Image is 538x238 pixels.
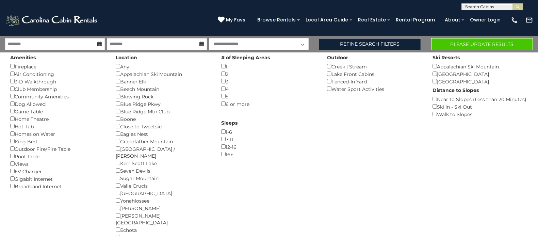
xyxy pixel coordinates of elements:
div: 7-11 [221,136,316,143]
div: [PERSON_NAME][GEOGRAPHIC_DATA] [116,212,211,226]
a: Browse Rentals [254,15,299,25]
div: Sugar Mountain [116,174,211,182]
img: mail-regular-white.png [525,16,533,24]
div: Creek | Stream [327,63,422,70]
div: EV Charger [10,168,105,175]
div: Dog Allowed [10,100,105,108]
div: 12-16 [221,143,316,150]
div: Community Amenities [10,93,105,100]
div: Game Table [10,108,105,115]
div: Fireplace [10,63,105,70]
label: # of Sleeping Areas [221,54,270,61]
div: Any [116,63,211,70]
div: 6 or more [221,100,316,108]
div: Blowing Rock [116,93,211,100]
div: [GEOGRAPHIC_DATA] [433,70,528,78]
label: Location [116,54,137,61]
a: Local Area Guide [302,15,352,25]
div: [GEOGRAPHIC_DATA] [433,78,528,85]
div: [GEOGRAPHIC_DATA] / [PERSON_NAME] [116,145,211,159]
div: Close to Tweetsie [116,123,211,130]
div: Hot Tub [10,123,105,130]
div: Walk to Slopes [433,110,528,118]
div: Banner Elk [116,78,211,85]
label: Amenities [10,54,36,61]
div: Gigabit Internet [10,175,105,183]
img: White-1-2.png [5,13,99,27]
div: [PERSON_NAME] [116,204,211,212]
div: Yonahlossee [116,197,211,204]
div: Pool Table [10,153,105,160]
div: 4 [221,85,316,93]
div: Appalachian Ski Mountain [116,70,211,78]
div: Blue Ridge Pkwy [116,100,211,108]
div: Seven Devils [116,167,211,174]
div: Kerr Scott Lake [116,159,211,167]
div: 2 [221,70,316,78]
button: Please Update Results [431,38,533,50]
div: [GEOGRAPHIC_DATA] [116,189,211,197]
label: Sleeps [221,120,238,126]
div: Beech Mountain [116,85,211,93]
div: Home Theatre [10,115,105,123]
div: King Bed [10,138,105,145]
div: 1-6 [221,128,316,136]
a: My Favs [218,16,247,24]
div: Lake Front Cabins [327,70,422,78]
div: Water Sport Activities [327,85,422,93]
div: Appalachian Ski Mountain [433,63,528,70]
span: My Favs [226,16,245,23]
a: Refine Search Filters [319,38,421,50]
a: Rental Program [392,15,438,25]
div: Outdoor Fire/Fire Table [10,145,105,153]
div: 3 [221,78,316,85]
div: Fenced-In Yard [327,78,422,85]
div: Air Conditioning [10,70,105,78]
div: Club Membership [10,85,105,93]
div: Grandfather Mountain [116,138,211,145]
div: Views [10,160,105,168]
img: phone-regular-white.png [511,16,518,24]
div: Homes on Water [10,130,105,138]
div: 16+ [221,150,316,158]
div: Echota [116,226,211,234]
div: Near to Slopes (Less than 20 Minutes) [433,95,528,103]
div: 3-D Walkthrough [10,78,105,85]
div: Ski In - Ski Out [433,103,528,110]
a: Real Estate [355,15,389,25]
div: Broadband Internet [10,183,105,190]
div: Eagles Nest [116,130,211,138]
div: Boone [116,115,211,123]
a: About [441,15,463,25]
div: 1 [221,63,316,70]
label: Ski Resorts [433,54,460,61]
div: 5 [221,93,316,100]
div: Blue Ridge Mtn Club [116,108,211,115]
label: Outdoor [327,54,348,61]
label: Distance to Slopes [433,87,479,94]
a: Owner Login [467,15,504,25]
div: Valle Crucis [116,182,211,189]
